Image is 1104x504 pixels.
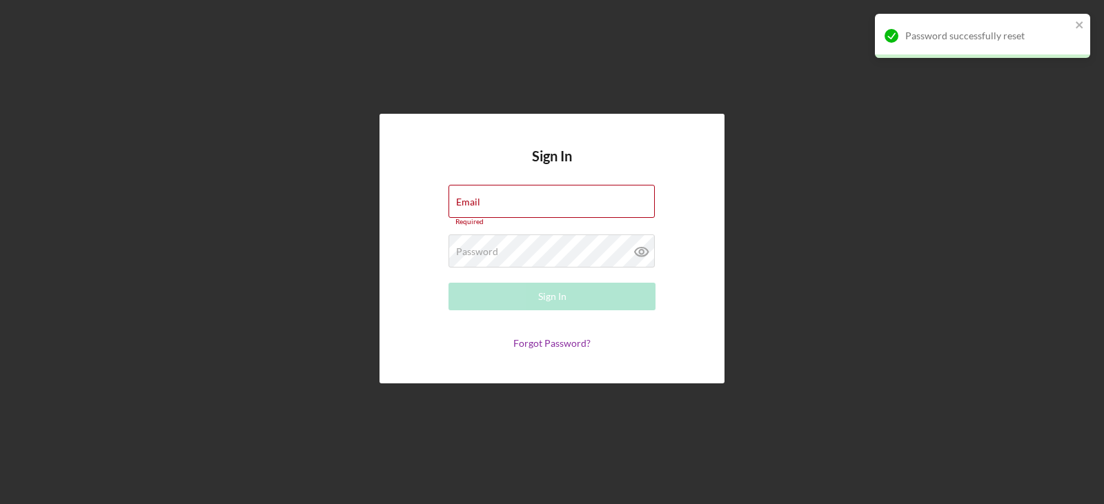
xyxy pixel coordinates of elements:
button: Sign In [448,283,655,310]
div: Required [448,218,655,226]
label: Email [456,196,480,208]
button: close [1075,19,1085,32]
label: Password [456,246,498,257]
h4: Sign In [532,148,572,185]
div: Sign In [538,283,566,310]
div: Password successfully reset [905,30,1071,41]
a: Forgot Password? [513,337,591,349]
